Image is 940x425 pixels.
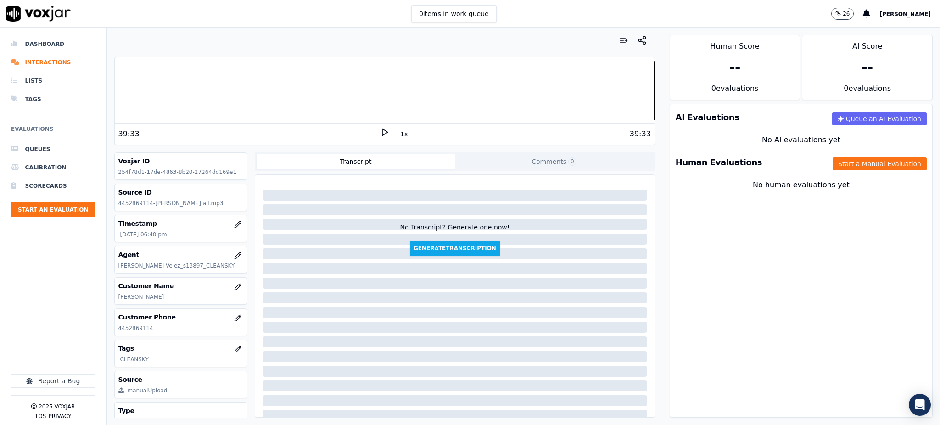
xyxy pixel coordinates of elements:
[11,35,95,53] a: Dashboard
[676,113,739,122] h3: AI Evaluations
[729,59,741,76] div: --
[11,140,95,158] a: Queues
[11,123,95,140] h6: Evaluations
[118,313,244,322] h3: Customer Phone
[120,356,244,363] p: CLEANSKY
[677,134,925,145] div: No AI evaluations yet
[118,344,244,353] h3: Tags
[670,83,800,100] div: 0 evaluation s
[11,53,95,72] a: Interactions
[879,8,940,19] button: [PERSON_NAME]
[862,59,873,76] div: --
[118,406,244,415] h3: Type
[879,11,931,17] span: [PERSON_NAME]
[118,219,244,228] h3: Timestamp
[118,250,244,259] h3: Agent
[11,90,95,108] a: Tags
[118,129,140,140] div: 39:33
[118,281,244,291] h3: Customer Name
[400,223,509,241] div: No Transcript? Generate one now!
[11,72,95,90] a: Lists
[120,231,244,238] p: [DATE] 06:40 pm
[6,6,71,22] img: voxjar logo
[11,374,95,388] button: Report a Bug
[802,83,932,100] div: 0 evaluation s
[118,375,244,384] h3: Source
[48,413,71,420] button: Privacy
[630,129,651,140] div: 39:33
[802,35,932,52] div: AI Score
[257,154,455,169] button: Transcript
[455,154,653,169] button: Comments
[35,413,46,420] button: TOS
[11,202,95,217] button: Start an Evaluation
[118,188,244,197] h3: Source ID
[909,394,931,416] div: Open Intercom Messenger
[676,158,762,167] h3: Human Evaluations
[11,177,95,195] a: Scorecards
[39,403,75,410] p: 2025 Voxjar
[843,10,850,17] p: 26
[831,8,863,20] button: 26
[118,200,244,207] p: 4452869114-[PERSON_NAME] all.mp3
[832,112,927,125] button: Queue an AI Evaluation
[118,262,244,269] p: [PERSON_NAME] Velez_s13897_CLEANSKY
[833,157,927,170] button: Start a Manual Evaluation
[118,168,244,176] p: 254f78d1-17de-4863-8b20-27264dd169e1
[118,157,244,166] h3: Voxjar ID
[677,179,925,212] div: No human evaluations yet
[831,8,854,20] button: 26
[410,241,500,256] button: GenerateTranscription
[128,387,168,394] div: manualUpload
[118,324,244,332] p: 4452869114
[411,5,497,22] button: 0items in work queue
[670,35,800,52] div: Human Score
[568,157,576,166] span: 0
[118,293,244,301] p: [PERSON_NAME]
[398,128,410,140] button: 1x
[11,158,95,177] a: Calibration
